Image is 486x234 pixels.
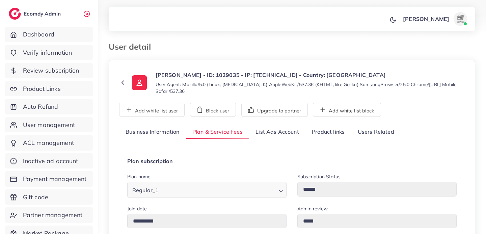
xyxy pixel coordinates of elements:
img: avatar [454,12,467,26]
span: Gift code [23,193,48,202]
a: Inactive ad account [5,153,93,169]
h4: Plan subscription [127,158,457,164]
span: Partner management [23,211,83,219]
a: ACL management [5,135,93,151]
label: Plan name [127,173,151,180]
a: Partner management [5,207,93,223]
button: Add white list block [313,103,381,117]
span: Verify information [23,48,72,57]
a: Product links [305,125,351,139]
a: Business Information [119,125,186,139]
a: Gift code [5,189,93,205]
h2: Ecomdy Admin [24,10,62,17]
img: ic-user-info.36bf1079.svg [132,75,147,90]
a: [PERSON_NAME]avatar [399,12,470,26]
p: [PERSON_NAME] - ID: 1029035 - IP: [TECHNICAL_ID] - Country: [GEOGRAPHIC_DATA] [156,71,465,79]
a: Product Links [5,81,93,97]
a: Review subscription [5,63,93,78]
span: Review subscription [23,66,79,75]
span: ACL management [23,138,74,147]
button: Upgrade to partner [241,103,308,117]
a: Auto Refund [5,99,93,114]
span: User management [23,121,75,129]
button: Add white list user [119,103,185,117]
p: [PERSON_NAME] [403,15,449,23]
a: User management [5,117,93,133]
a: Dashboard [5,27,93,42]
span: Inactive ad account [23,157,78,165]
button: Block user [190,103,236,117]
img: logo [9,8,21,20]
label: Join date [127,205,147,212]
a: logoEcomdy Admin [9,8,62,20]
label: Admin review [297,205,328,212]
small: User Agent: Mozilla/5.0 (Linux; [MEDICAL_DATA]; K) AppleWebKit/537.36 (KHTML, like Gecko) Samsung... [156,81,465,95]
input: Search for option [161,184,276,195]
a: Users Related [351,125,400,139]
div: Search for option [127,182,287,198]
span: Dashboard [23,30,54,39]
span: Regular_1 [131,185,160,195]
h3: User detail [109,42,156,52]
a: Verify information [5,45,93,60]
span: Auto Refund [23,102,58,111]
span: Product Links [23,84,61,93]
a: List Ads Account [249,125,305,139]
a: Payment management [5,171,93,187]
a: Plan & Service Fees [186,125,249,139]
span: Payment management [23,175,87,183]
label: Subscription Status [297,173,341,180]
